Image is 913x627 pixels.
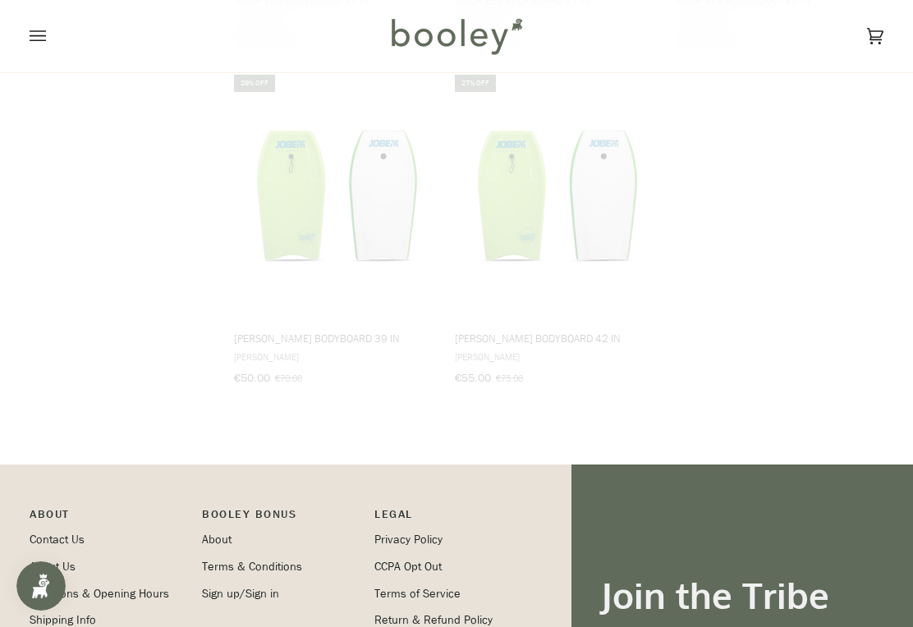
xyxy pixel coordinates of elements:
[30,532,85,547] a: Contact Us
[202,559,302,574] a: Terms & Conditions
[374,586,461,602] a: Terms of Service
[374,506,530,531] p: Pipeline_Footer Sub
[374,559,442,574] a: CCPA Opt Out
[30,559,76,574] a: About Us
[374,532,443,547] a: Privacy Policy
[16,561,66,611] iframe: Button to open loyalty program pop-up
[202,586,279,602] a: Sign up/Sign in
[30,586,169,602] a: Locations & Opening Hours
[384,12,528,60] img: Booley
[202,532,232,547] a: About
[202,506,358,531] p: Booley Bonus
[30,506,186,531] p: Pipeline_Footer Main
[601,573,883,618] h3: Join the Tribe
